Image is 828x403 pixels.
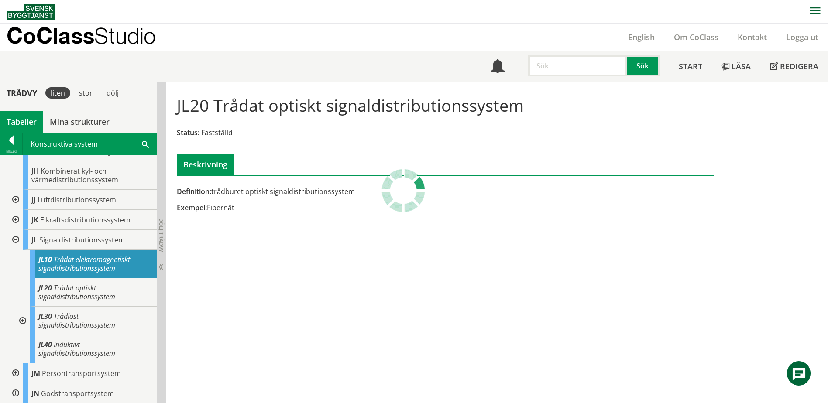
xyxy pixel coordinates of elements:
span: JN [31,389,39,398]
span: Sök i tabellen [142,139,149,148]
span: Läsa [732,61,751,72]
img: Svensk Byggtjänst [7,4,55,20]
span: Exempel: [177,203,207,212]
span: Trådat elektromagnetiskt signaldistributionssystem [38,255,130,273]
div: Fibernät [177,203,530,212]
span: Status: [177,128,199,137]
span: Redigera [780,61,818,72]
div: Beskrivning [177,154,234,175]
div: Trädvy [2,88,42,98]
span: JL [31,235,38,245]
div: Tillbaka [0,148,22,155]
span: Fastställd [201,128,233,137]
button: Sök [627,55,660,76]
span: Trådlöst signaldistributionssystem [38,311,115,330]
span: Dölj trädvy [158,218,165,252]
span: Definition: [177,187,211,196]
span: Studio [94,23,156,48]
a: Läsa [712,51,760,82]
h1: JL20 Trådat optiskt signaldistributionssystem [177,96,524,115]
a: Om CoClass [664,32,728,42]
input: Sök [528,55,627,76]
span: Persontransportsystem [42,369,121,378]
span: JL20 [38,283,52,293]
span: Start [679,61,702,72]
div: dölj [101,87,124,99]
span: Trådat optiskt signaldistributionssystem [38,283,115,301]
a: CoClassStudio [7,24,175,51]
span: JM [31,369,40,378]
span: JH [31,166,39,176]
span: Signaldistributionssystem [39,235,125,245]
a: Kontakt [728,32,776,42]
p: CoClass [7,31,156,41]
div: liten [45,87,70,99]
a: Mina strukturer [43,111,116,133]
div: Konstruktiva system [23,133,157,155]
a: Redigera [760,51,828,82]
img: Laddar [381,169,425,212]
a: Logga ut [776,32,828,42]
span: Notifikationer [491,60,505,74]
span: JK [31,215,38,225]
span: Godstransportsystem [41,389,114,398]
span: JL40 [38,340,52,349]
span: Kombinerat kyl- och värmedistributionssystem [31,166,118,184]
span: JL10 [38,255,52,264]
span: Elkraftsdistributionssystem [40,215,131,225]
div: trådburet optiskt signaldistributionssystem [177,187,530,196]
div: stor [74,87,98,99]
span: JJ [31,195,36,205]
span: Luftdistributionssystem [38,195,116,205]
a: Start [669,51,712,82]
span: JL30 [38,311,52,321]
span: Induktivt signaldistributionssystem [38,340,115,358]
a: English [618,32,664,42]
